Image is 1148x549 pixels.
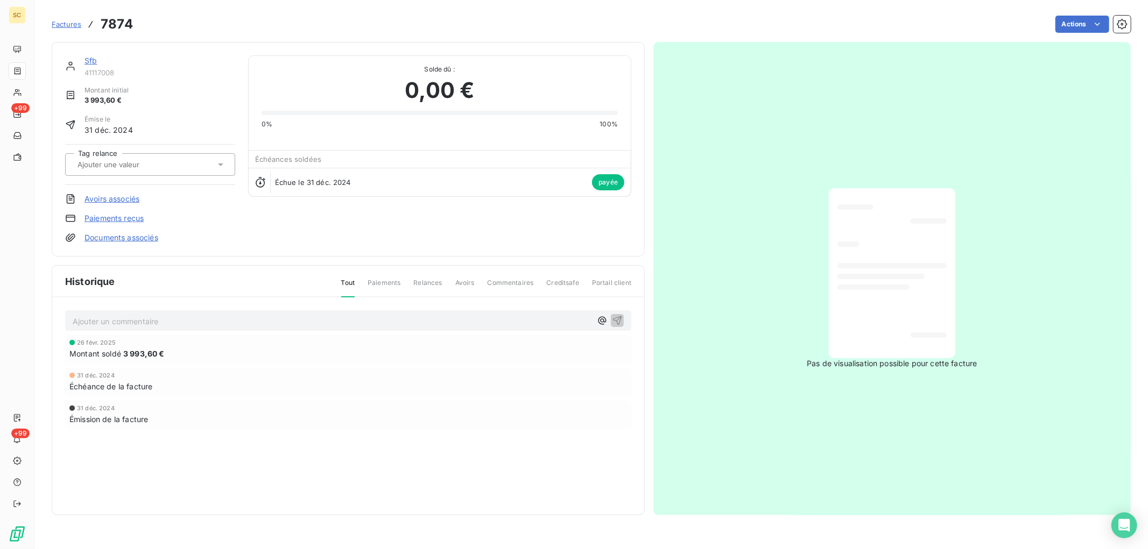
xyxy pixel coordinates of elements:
span: Solde dû : [262,65,618,74]
a: Documents associés [84,232,158,243]
span: Émission de la facture [69,413,148,425]
button: Actions [1055,16,1109,33]
span: 26 févr. 2025 [77,339,116,346]
span: +99 [11,429,30,438]
a: Factures [52,19,81,30]
span: Tout [341,278,355,297]
span: Pas de visualisation possible pour cette facture [807,358,977,369]
span: Échéance de la facture [69,381,152,392]
span: 3 993,60 € [123,348,165,359]
span: 0,00 € [405,74,474,106]
span: Montant initial [84,85,129,95]
a: Avoirs associés [84,194,139,204]
span: Creditsafe [546,278,579,296]
span: 31 déc. 2024 [77,372,115,379]
span: Échue le 31 déc. 2024 [275,178,351,187]
span: Émise le [84,115,133,124]
span: Relances [413,278,442,296]
a: Sfb [84,56,97,65]
span: Paiements [368,278,400,296]
span: payée [592,174,624,190]
span: 0% [262,119,272,129]
input: Ajouter une valeur [76,160,185,169]
span: Avoirs [455,278,475,296]
img: Logo LeanPay [9,525,26,543]
div: SC [9,6,26,24]
span: Commentaires [488,278,534,296]
span: Montant soldé [69,348,121,359]
h3: 7874 [101,15,133,34]
span: 3 993,60 € [84,95,129,106]
span: 100% [600,119,618,129]
span: +99 [11,103,30,113]
span: Portail client [592,278,631,296]
a: +99 [9,105,25,123]
a: Paiements reçus [84,213,144,224]
span: Factures [52,20,81,28]
span: 31 déc. 2024 [77,405,115,411]
span: 41117008 [84,68,235,77]
div: Open Intercom Messenger [1111,512,1137,538]
span: 31 déc. 2024 [84,124,133,136]
span: Historique [65,274,115,289]
span: Échéances soldées [255,155,322,163]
